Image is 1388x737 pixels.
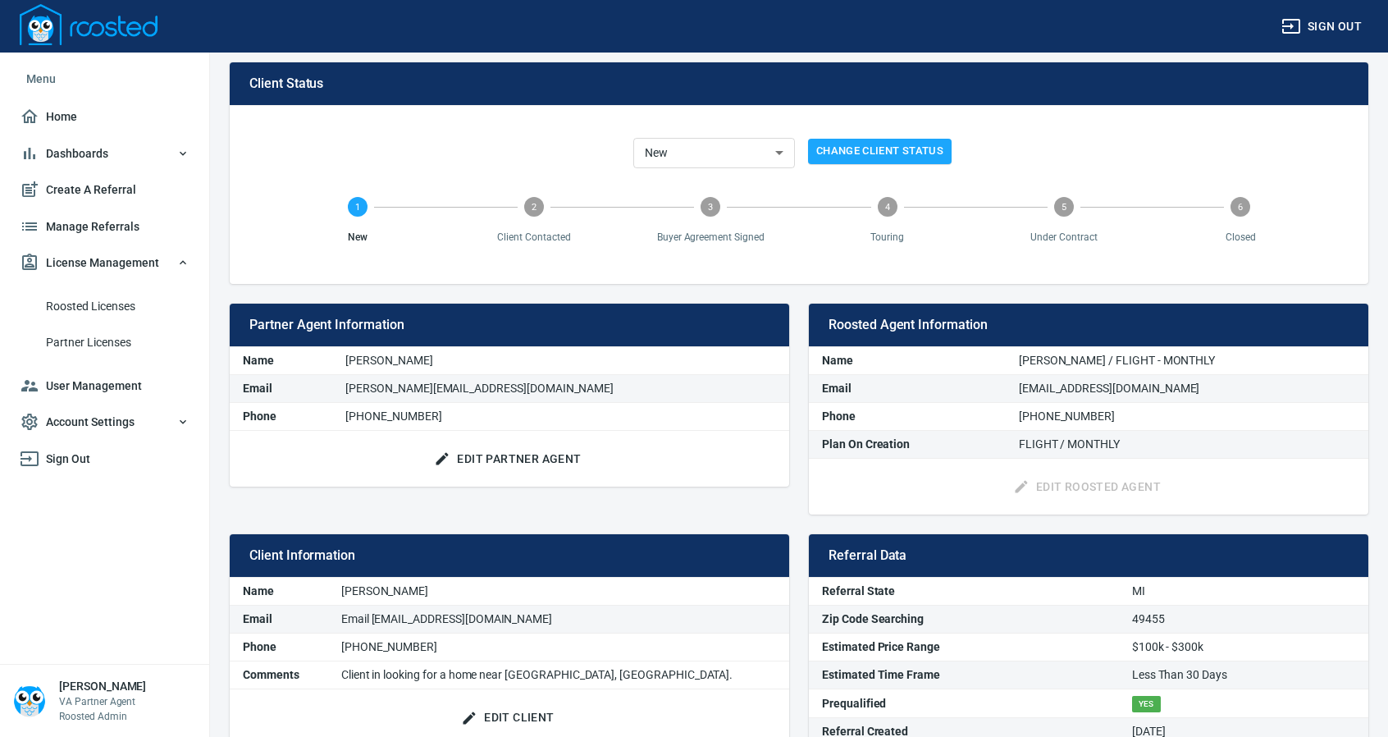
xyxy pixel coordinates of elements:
[822,437,910,451] b: Plan On Creation
[20,449,189,469] span: Sign Out
[532,202,536,213] text: 2
[243,354,274,367] b: Name
[822,410,856,423] b: Phone
[332,347,789,375] td: [PERSON_NAME]
[822,668,940,681] b: Estimated Time Frame
[13,208,196,245] a: Manage Referrals
[328,634,789,661] td: [PHONE_NUMBER]
[13,245,196,282] button: License Management
[1119,661,1368,689] td: Less Than 30 Days
[816,142,943,161] span: Change Client Status
[243,584,274,597] b: Name
[20,253,189,273] span: License Management
[243,382,272,395] b: Email
[328,661,789,689] td: Client in looking for a home near [GEOGRAPHIC_DATA], [GEOGRAPHIC_DATA].
[13,59,196,98] li: Menu
[20,4,158,45] img: Logo
[464,707,554,728] span: Edit Client
[1062,202,1066,213] text: 5
[59,678,146,694] h6: [PERSON_NAME]
[708,202,713,213] text: 3
[982,230,1145,245] span: Under Contract
[243,410,276,423] b: Phone
[1119,606,1368,634] td: 49455
[59,709,146,724] p: Roosted Admin
[808,139,952,164] button: Change Client Status
[1006,347,1368,375] td: [PERSON_NAME] / FLIGHT - MONTHLY
[20,376,189,396] span: User Management
[13,404,196,441] button: Account Settings
[822,640,940,653] b: Estimated Price Range
[243,640,276,653] b: Phone
[1318,663,1376,725] iframe: Chat
[59,694,146,709] p: VA Partner Agent
[629,230,792,245] span: Buyer Agreement Signed
[249,76,1349,92] span: Client Status
[1006,430,1368,458] td: FLIGHT / MONTHLY
[829,547,1349,564] span: Referral Data
[276,230,439,245] span: New
[885,202,890,213] text: 4
[13,324,196,361] a: Partner Licenses
[328,578,789,606] td: [PERSON_NAME]
[1119,634,1368,661] td: $100k - $300k
[332,402,789,430] td: [PHONE_NUMBER]
[806,230,969,245] span: Touring
[20,107,189,127] span: Home
[13,441,196,478] a: Sign Out
[332,374,789,402] td: [PERSON_NAME][EMAIL_ADDRESS][DOMAIN_NAME]
[243,612,272,625] b: Email
[249,547,769,564] span: Client Information
[328,606,789,634] td: Email [EMAIL_ADDRESS][DOMAIN_NAME]
[13,684,46,717] img: Person
[20,217,189,237] span: Manage Referrals
[13,368,196,405] a: User Management
[13,135,196,172] button: Dashboards
[20,180,189,200] span: Create A Referral
[20,144,189,164] span: Dashboards
[20,412,189,433] span: Account Settings
[1238,202,1243,213] text: 6
[1006,374,1368,402] td: [EMAIL_ADDRESS][DOMAIN_NAME]
[437,449,581,469] span: Edit Partner Agent
[249,317,769,333] span: Partner Agent Information
[355,202,360,213] text: 1
[13,172,196,208] a: Create A Referral
[46,332,189,353] span: Partner Licenses
[1006,402,1368,430] td: [PHONE_NUMBER]
[822,354,853,367] b: Name
[1159,230,1322,245] span: Closed
[458,703,560,733] button: Edit Client
[1275,11,1368,42] button: Sign out
[822,697,886,710] b: Prequalified
[431,444,587,474] button: Edit Partner Agent
[822,382,852,395] b: Email
[822,584,895,597] b: Referral State
[452,230,615,245] span: Client Contacted
[822,612,924,625] b: Zip Code Searching
[46,296,189,317] span: Roosted Licenses
[243,668,299,681] b: Comments
[829,317,1349,333] span: Roosted Agent Information
[1132,696,1161,712] span: YES
[1281,16,1362,37] span: Sign out
[13,288,196,325] a: Roosted Licenses
[1119,578,1368,606] td: MI
[13,98,196,135] a: Home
